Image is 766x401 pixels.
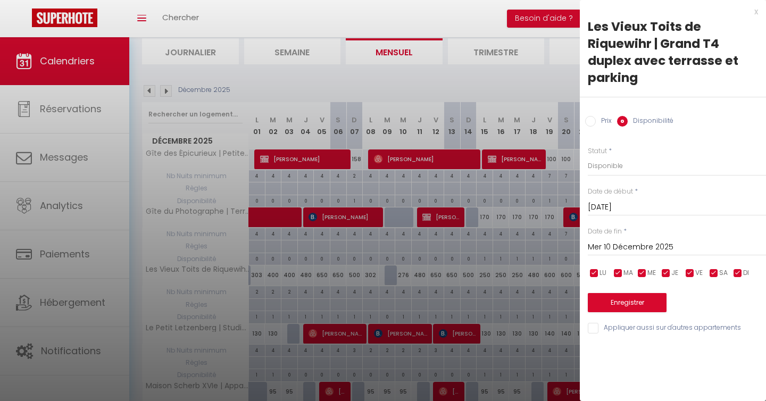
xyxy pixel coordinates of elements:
div: Les Vieux Toits de Riquewihr | Grand T4 duplex avec terrasse et parking [588,18,758,86]
label: Date de fin [588,227,622,237]
label: Date de début [588,187,633,197]
label: Prix [596,116,612,128]
label: Statut [588,146,607,156]
span: VE [695,268,703,278]
span: ME [647,268,656,278]
span: MA [623,268,633,278]
span: DI [743,268,749,278]
label: Disponibilité [628,116,673,128]
div: x [580,5,758,18]
button: Enregistrer [588,293,667,312]
span: JE [671,268,678,278]
span: LU [600,268,606,278]
span: SA [719,268,728,278]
